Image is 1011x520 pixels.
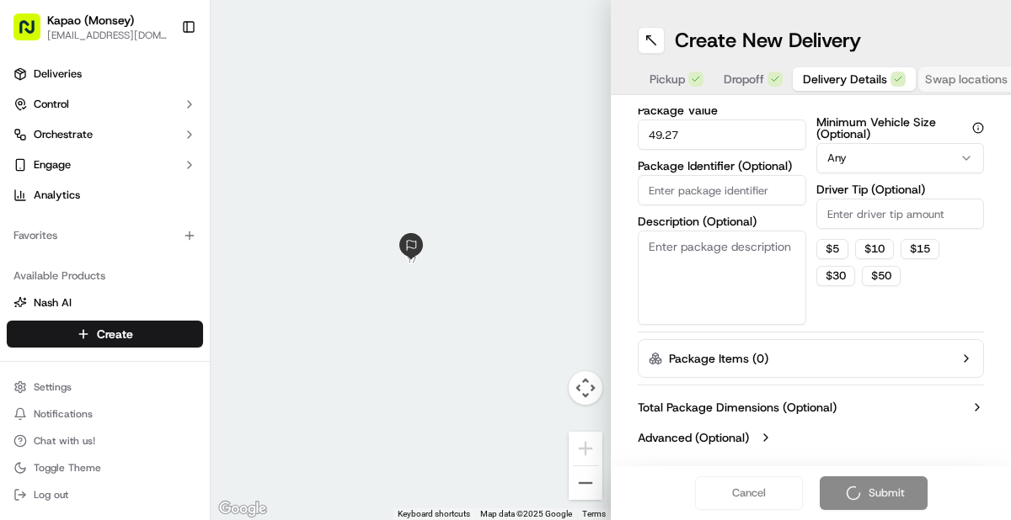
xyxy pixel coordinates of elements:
button: Orchestrate [7,121,203,148]
span: Settings [34,380,72,394]
span: API Documentation [159,245,270,262]
a: Powered byPylon [119,285,204,299]
h1: Create New Delivery [675,27,861,54]
button: $10 [855,239,894,259]
button: Engage [7,151,203,178]
button: $30 [816,266,855,286]
button: Minimum Vehicle Size (Optional) [972,122,984,134]
input: Got a question? Start typing here... [44,109,303,127]
button: Keyboard shortcuts [398,508,470,520]
button: $50 [862,266,901,286]
button: Kapao (Monsey) [47,12,134,29]
img: Google [215,498,270,520]
span: Toggle Theme [34,461,101,475]
a: Open this area in Google Maps (opens a new window) [215,498,270,520]
span: Dropoff [724,71,764,88]
span: Orchestrate [34,127,93,142]
button: Nash AI [7,289,203,316]
label: Package Value [638,104,806,116]
div: 💻 [142,247,156,260]
span: Map data ©2025 Google [480,509,572,518]
img: Nash [17,18,51,51]
a: Deliveries [7,61,203,88]
input: Enter package value [638,119,806,150]
a: Terms (opens in new tab) [582,509,606,518]
span: Create [97,326,133,342]
button: Toggle Theme [7,456,203,480]
span: Chat with us! [34,434,95,448]
div: Favorites [7,222,203,249]
label: Package Items ( 0 ) [669,350,768,367]
button: Create [7,321,203,348]
span: Notifications [34,407,93,421]
button: Log out [7,483,203,507]
button: Control [7,91,203,118]
button: $5 [816,239,848,259]
span: Nash AI [34,295,72,310]
span: Delivery Details [803,71,887,88]
button: [EMAIL_ADDRESS][DOMAIN_NAME] [47,29,168,42]
button: Map camera controls [569,371,602,405]
button: Start new chat [286,167,307,187]
span: Deliveries [34,66,82,82]
label: Description (Optional) [638,215,806,227]
button: Settings [7,375,203,399]
button: Zoom out [569,466,602,500]
button: Total Package Dimensions (Optional) [638,399,984,416]
span: Log out [34,488,68,501]
div: Available Products [7,263,203,289]
label: Driver Tip (Optional) [816,183,985,195]
div: We're available if you need us! [57,178,213,192]
button: Kapao (Monsey)[EMAIL_ADDRESS][DOMAIN_NAME] [7,7,174,47]
a: Nash AI [13,295,196,310]
div: Start new chat [57,162,276,178]
label: Advanced (Optional) [638,429,749,446]
label: Package Identifier (Optional) [638,160,806,172]
div: 📗 [17,247,30,260]
button: Chat with us! [7,429,203,453]
p: Welcome 👋 [17,68,307,95]
span: Pylon [168,286,204,299]
a: 💻API Documentation [136,238,277,268]
span: Pickup [650,71,685,88]
span: Analytics [34,188,80,203]
button: Advanced (Optional) [638,429,984,446]
a: 📗Knowledge Base [10,238,136,268]
button: Package Items (0) [638,339,984,378]
input: Enter driver tip amount [816,199,985,229]
button: $15 [901,239,939,259]
span: Control [34,97,69,112]
label: Total Package Dimensions (Optional) [638,399,837,416]
img: 1736555255976-a54dd68f-1ca7-489b-9aae-adbdc363a1c4 [17,162,47,192]
span: Knowledge Base [34,245,129,262]
span: Engage [34,157,71,172]
button: Notifications [7,402,203,426]
button: Zoom in [569,432,602,465]
a: Analytics [7,182,203,209]
input: Enter package identifier [638,175,806,205]
label: Minimum Vehicle Size (Optional) [816,116,985,140]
